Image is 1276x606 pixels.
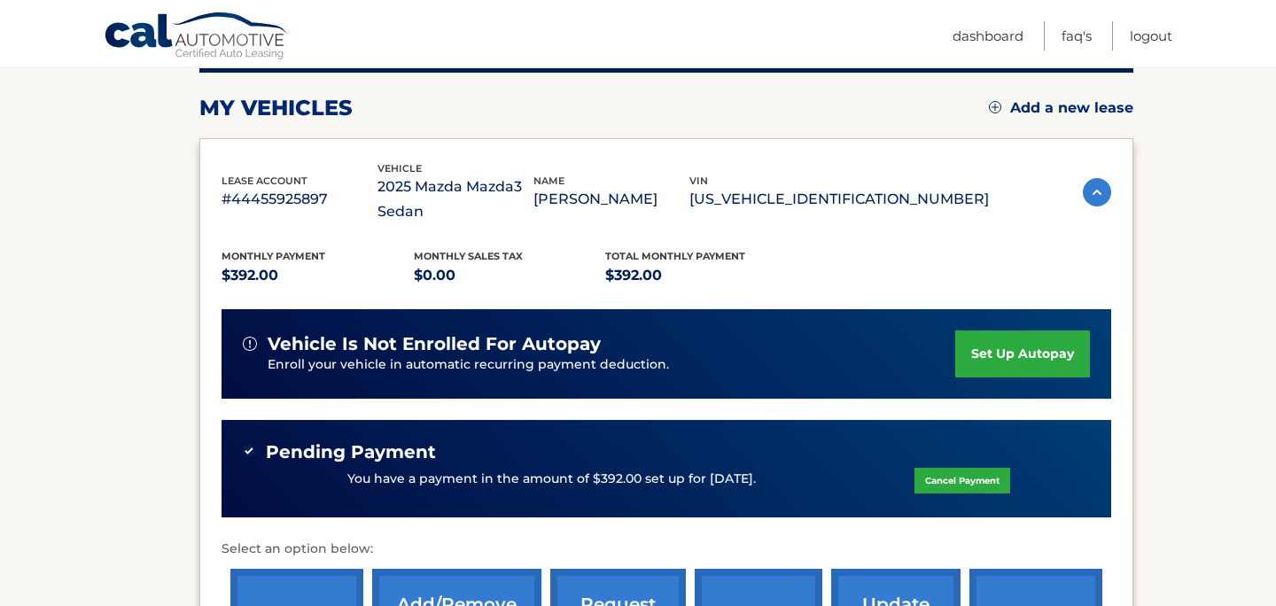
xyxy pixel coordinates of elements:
[689,187,989,212] p: [US_VEHICLE_IDENTIFICATION_NUMBER]
[989,99,1133,117] a: Add a new lease
[377,162,422,175] span: vehicle
[1083,178,1111,206] img: accordion-active.svg
[243,337,257,351] img: alert-white.svg
[533,187,689,212] p: [PERSON_NAME]
[689,175,708,187] span: vin
[377,175,533,224] p: 2025 Mazda Mazda3 Sedan
[533,175,564,187] span: name
[268,333,601,355] span: vehicle is not enrolled for autopay
[222,187,377,212] p: #44455925897
[222,539,1111,560] p: Select an option below:
[953,21,1023,50] a: Dashboard
[222,175,307,187] span: lease account
[1130,21,1172,50] a: Logout
[414,250,523,262] span: Monthly sales Tax
[605,250,745,262] span: Total Monthly Payment
[347,470,756,489] p: You have a payment in the amount of $392.00 set up for [DATE].
[199,95,353,121] h2: my vehicles
[222,263,414,288] p: $392.00
[955,330,1090,377] a: set up autopay
[605,263,797,288] p: $392.00
[989,101,1001,113] img: add.svg
[268,355,955,375] p: Enroll your vehicle in automatic recurring payment deduction.
[1062,21,1092,50] a: FAQ's
[104,12,290,63] a: Cal Automotive
[222,250,325,262] span: Monthly Payment
[266,441,436,463] span: Pending Payment
[243,445,255,457] img: check-green.svg
[914,468,1010,493] a: Cancel Payment
[414,263,606,288] p: $0.00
